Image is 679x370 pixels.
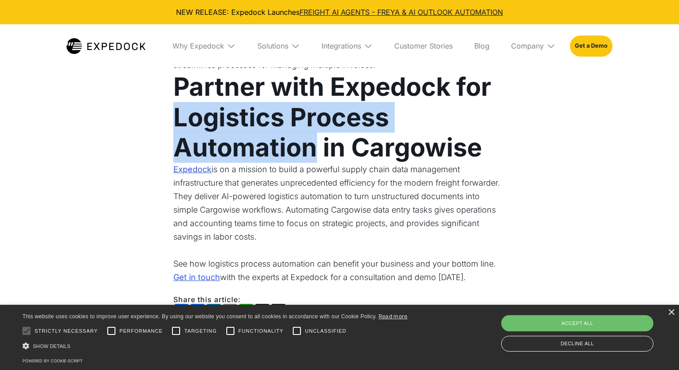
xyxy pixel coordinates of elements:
a: Share [173,304,190,318]
a: Facebook [190,304,206,318]
span: Unclassified [305,327,346,335]
a: LinkedIn [206,304,222,318]
a: Expedock [173,163,212,176]
div: Show details [22,341,408,351]
div: Company [511,41,544,50]
div: NEW RELEASE: Expedock Launches [7,7,672,17]
a: X [254,304,270,318]
div: Why Expedock [172,41,224,50]
div: Solutions [257,41,288,50]
span: Targeting [184,327,216,335]
span: Show details [33,343,71,349]
p: is on a mission to build a powerful supply chain data management infrastructure that generates un... [173,163,506,244]
div: Share this article: [173,295,506,304]
strong: Partner with Expedock for Logistics Process Automation in Cargowise [173,71,491,162]
a: Get a Demo [570,36,613,56]
a: Threads [270,304,287,318]
div: Accept all [501,315,653,331]
a: Blog [467,24,497,67]
span: Functionality [238,327,283,335]
div: Integrations [314,24,380,67]
a: Email [222,304,238,318]
a: FREIGHT AI AGENTS - FREYA & AI OUTLOOK AUTOMATION [300,8,503,17]
div: Integrations [322,41,361,50]
iframe: Chat Widget [525,273,679,370]
span: This website uses cookies to improve user experience. By using our website you consent to all coo... [22,313,377,320]
a: Read more [379,313,408,320]
a: Powered by cookie-script [22,358,83,363]
div: Decline all [501,336,653,352]
span: Strictly necessary [35,327,98,335]
a: WhatsApp [238,304,254,318]
div: Why Expedock [165,24,243,67]
a: Get in touch [173,271,220,284]
div: Solutions [250,24,307,67]
p: See how logistics process automation can benefit your business and your bottom line. with the exp... [173,244,506,284]
span: Performance [119,327,163,335]
a: Customer Stories [387,24,460,67]
div: Company [504,24,563,67]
